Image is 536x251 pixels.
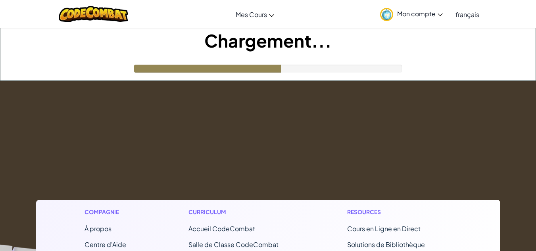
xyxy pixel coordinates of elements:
[0,28,536,53] h1: Chargement...
[347,240,425,249] a: Solutions de Bibliothèque
[59,6,128,22] img: CodeCombat logo
[85,240,126,249] a: Centre d'Aide
[85,208,134,216] h1: Compagnie
[451,4,483,25] a: français
[397,10,443,18] span: Mon compte
[455,10,479,19] span: français
[236,10,267,19] span: Mes Cours
[188,208,293,216] h1: Curriculum
[376,2,447,27] a: Mon compte
[85,224,111,233] a: À propos
[380,8,393,21] img: avatar
[232,4,278,25] a: Mes Cours
[188,240,279,249] a: Salle de Classe CodeCombat
[188,224,255,233] span: Accueil CodeCombat
[347,208,451,216] h1: Resources
[347,224,421,233] a: Cours en Ligne en Direct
